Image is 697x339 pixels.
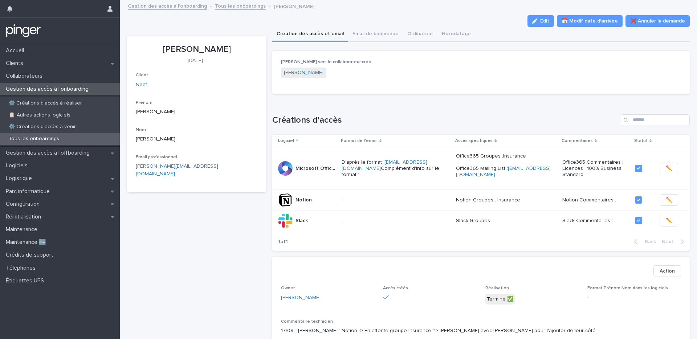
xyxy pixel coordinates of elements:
[3,226,43,233] p: Maintenance
[562,137,593,145] p: Commentaires
[3,100,88,106] p: ⚙️ Créations d'accès à réaliser
[215,1,266,10] a: Tous les onboardings
[660,215,678,226] button: ✏️
[3,73,48,79] p: Collaborateurs
[281,327,681,335] p: 17/09 - [PERSON_NAME] : Notion -> En attente groupe Insurance => [PERSON_NAME] avec [PERSON_NAME]...
[456,218,557,224] p: Slack Groupes :
[485,286,509,290] span: Réalisation
[666,217,672,224] span: ✏️
[281,60,371,64] span: [PERSON_NAME] vers le collaborateur créé
[342,218,450,224] p: -
[456,166,551,177] a: [EMAIL_ADDRESS][DOMAIN_NAME]
[3,162,33,169] p: Logiciels
[3,239,52,246] p: Maintenance 🆕
[621,114,690,126] input: Search
[136,108,258,116] p: [PERSON_NAME]
[456,197,557,203] p: Notion Groupes : Insurance
[437,27,475,42] button: Horodatage
[653,265,681,277] button: Action
[3,252,59,258] p: Crédits de support
[3,60,29,67] p: Clients
[278,137,294,145] p: Logiciel
[281,294,321,302] a: [PERSON_NAME]
[342,159,450,177] p: D'après le format : Complément d'info sur le format :
[3,150,95,156] p: Gestion des accès à l’offboarding
[136,101,152,105] span: Prénom
[284,69,323,77] a: [PERSON_NAME]
[136,44,258,55] p: [PERSON_NAME]
[6,24,41,38] img: mTgBEunGTSyRkCgitkcU
[660,163,678,174] button: ✏️
[272,115,618,126] h1: Créations d'accès
[3,86,94,93] p: Gestion des accès à l’onboarding
[3,112,76,118] p: 📋 Autres actions logiciels
[136,164,218,176] a: [PERSON_NAME][EMAIL_ADDRESS][DOMAIN_NAME]
[666,196,672,204] span: ✏️
[281,286,295,290] span: Owner
[272,147,690,190] tr: Microsoft Office365Microsoft Office365 D'après le format :[EMAIL_ADDRESS][DOMAIN_NAME]Complément ...
[3,265,41,271] p: Téléphones
[403,27,437,42] button: Ordinateur
[630,17,685,25] span: ❌ Annuler la demande
[3,213,47,220] p: Réinitialisation
[272,211,690,231] tr: SlackSlack -Slack Groupes :Slack Commentaires :✏️
[587,286,668,290] span: Format Prénom Nom dans les logiciels
[3,188,56,195] p: Parc informatique
[666,165,672,172] span: ✏️
[295,196,313,203] p: Notion
[540,19,549,24] span: Edit
[660,267,675,275] span: Action
[456,153,557,184] p: Office365 Groupes :Insurance Office365 Mailing List :
[295,216,309,224] p: Slack
[272,233,294,251] p: 1 of 1
[128,1,207,10] a: Gestion des accès à l’onboarding
[136,73,148,77] span: Client
[3,201,45,208] p: Configuration
[272,27,348,42] button: Création des accès et email
[136,155,177,159] span: Email professionnel
[662,239,678,244] span: Next
[625,15,690,27] button: ❌ Annuler la demande
[562,17,618,25] span: 📅 Modif date d'arrivée
[562,197,629,203] p: Notion Commentaires :
[634,137,648,145] p: Statut
[3,136,65,142] p: Tous les onboardings
[562,218,629,224] p: Slack Commentaires :
[3,175,38,182] p: Logistique
[527,15,554,27] button: Edit
[272,190,690,211] tr: NotionNotion -Notion Groupes : InsuranceNotion Commentaires :✏️
[342,197,450,203] p: -
[562,159,629,177] p: Office365 Commentaires : Licences : 100% Business Standard
[3,124,82,130] p: ⚙️ Créations d'accès à venir
[136,81,147,89] a: Neat
[628,238,659,245] button: Back
[348,27,403,42] button: Email de bienvenue
[660,194,678,206] button: ✏️
[485,294,515,305] div: Terminé ✅
[281,319,333,324] span: Commentaire technicien
[383,286,408,290] span: Accès créés
[557,15,623,27] button: 📅 Modif date d'arrivée
[136,128,146,132] span: Nom
[295,164,338,172] p: Microsoft Office365
[136,135,258,143] p: [PERSON_NAME]
[3,47,30,54] p: Accueil
[3,277,50,284] p: Étiquettes UPS
[587,294,681,302] p: -
[274,2,314,10] p: [PERSON_NAME]
[640,239,656,244] span: Back
[342,160,427,171] a: [EMAIL_ADDRESS][DOMAIN_NAME]
[455,137,493,145] p: Accès spécifiques
[341,137,378,145] p: Format de l'email
[659,238,690,245] button: Next
[136,58,255,64] p: [DATE]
